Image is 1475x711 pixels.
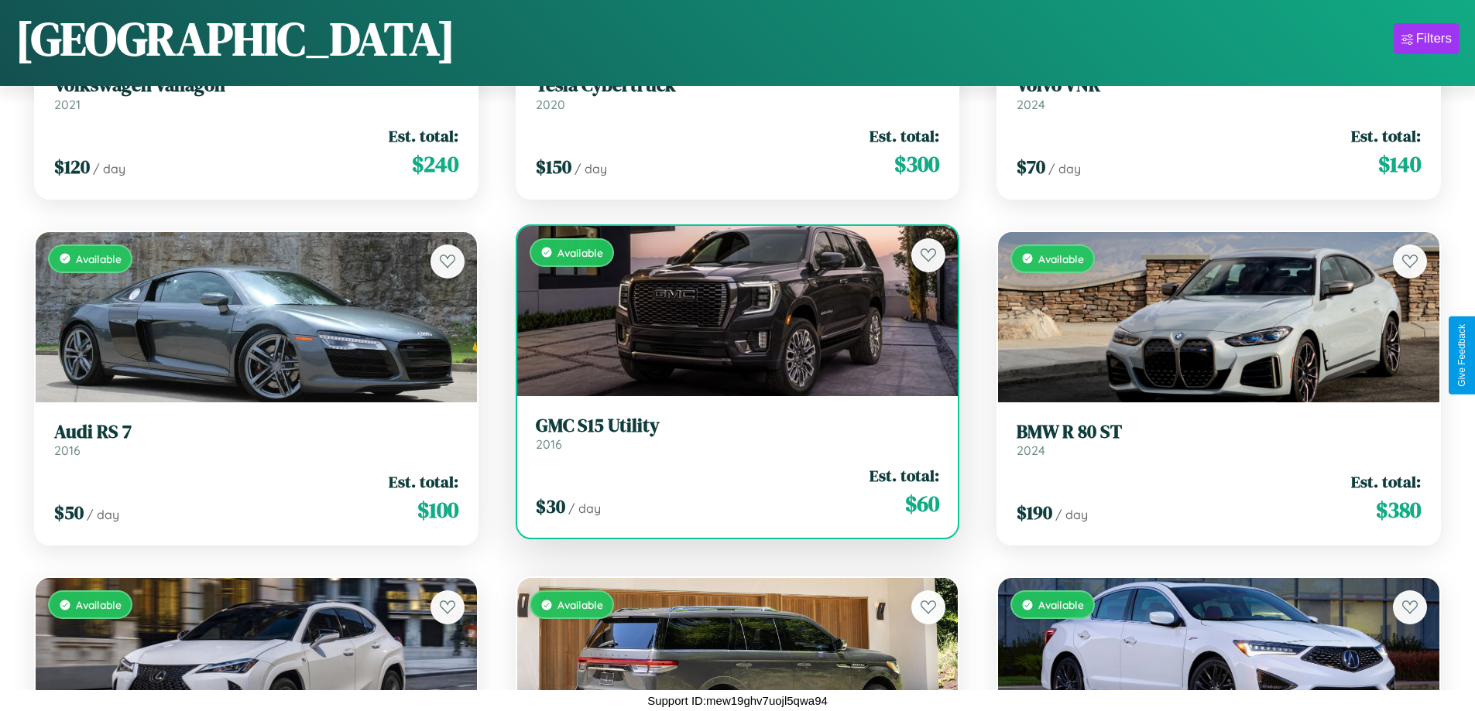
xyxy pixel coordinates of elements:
[1376,494,1421,525] span: $ 380
[15,7,455,70] h1: [GEOGRAPHIC_DATA]
[87,507,119,522] span: / day
[647,690,828,711] p: Support ID: mew19ghv7uojl5qwa94
[1038,252,1084,265] span: Available
[1351,125,1421,147] span: Est. total:
[54,421,458,459] a: Audi RS 72016
[1055,507,1088,522] span: / day
[54,74,458,112] a: Volkswagen Vanagon2021
[1048,161,1081,176] span: / day
[389,125,458,147] span: Est. total:
[54,443,81,458] span: 2016
[870,125,939,147] span: Est. total:
[536,74,940,97] h3: Tesla Cybertruck
[536,154,571,179] span: $ 150
[1038,598,1084,611] span: Available
[1017,154,1045,179] span: $ 70
[54,97,81,112] span: 2021
[1456,324,1467,387] div: Give Feedback
[1394,23,1460,54] button: Filters
[568,501,601,516] span: / day
[894,149,939,179] span: $ 300
[870,464,939,487] span: Est. total:
[536,415,940,453] a: GMC S15 Utility2016
[1017,74,1421,112] a: Volvo VNR2024
[1017,421,1421,459] a: BMW R 80 ST2024
[76,598,122,611] span: Available
[54,154,90,179] span: $ 120
[536,74,940,112] a: Tesla Cybertruck2020
[76,252,122,265] span: Available
[557,598,603,611] span: Available
[536,436,562,452] span: 2016
[93,161,125,176] span: / day
[54,421,458,443] h3: Audi RS 7
[1017,443,1045,458] span: 2024
[536,415,940,437] h3: GMC S15 Utility
[1416,31,1452,46] div: Filters
[536,97,565,112] span: 2020
[575,161,607,176] span: / day
[54,74,458,97] h3: Volkswagen Vanagon
[536,494,565,519] span: $ 30
[557,246,603,259] span: Available
[389,470,458,493] span: Est. total:
[1017,97,1045,112] span: 2024
[1378,149,1421,179] span: $ 140
[1017,421,1421,443] h3: BMW R 80 ST
[54,500,84,525] span: $ 50
[412,149,458,179] span: $ 240
[1351,470,1421,493] span: Est. total:
[1017,500,1052,525] span: $ 190
[417,494,458,525] span: $ 100
[1017,74,1421,97] h3: Volvo VNR
[905,488,939,519] span: $ 60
